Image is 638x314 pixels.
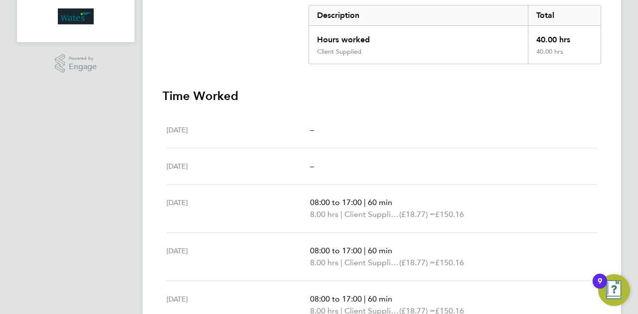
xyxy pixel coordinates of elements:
span: £150.16 [435,258,464,267]
div: 40.00 hrs [528,26,601,48]
span: | [364,294,366,304]
span: 8.00 hrs [310,258,338,267]
span: 8.00 hrs [310,209,338,219]
span: 60 min [368,294,392,304]
div: 40.00 hrs [528,48,601,64]
button: Open Resource Center, 9 new notifications [598,274,630,306]
span: | [340,209,342,219]
span: | [340,258,342,267]
span: – [310,125,314,134]
div: 9 [598,281,602,294]
span: 60 min [368,198,392,207]
a: Go to home page [29,8,123,24]
span: £150.16 [435,209,464,219]
div: Hours worked [309,26,528,48]
span: Client Supplied [344,209,399,220]
div: Total [528,5,601,25]
span: Client Supplied [344,257,399,269]
div: [DATE] [166,245,310,269]
div: [DATE] [166,197,310,220]
span: 08:00 to 17:00 [310,246,362,255]
span: | [364,198,366,207]
h3: Time Worked [162,88,601,104]
img: wates-logo-retina.png [58,8,94,24]
div: Client Supplied [317,48,361,56]
span: 60 min [368,246,392,255]
span: Powered by [69,54,97,63]
span: 08:00 to 17:00 [310,198,362,207]
span: Engage [69,63,97,71]
div: Summary [309,5,601,64]
div: [DATE] [166,124,310,136]
span: (£18.77) = [399,209,435,219]
div: Description [309,5,528,25]
span: 08:00 to 17:00 [310,294,362,304]
span: | [364,246,366,255]
a: Powered byEngage [55,54,97,73]
div: [DATE] [166,160,310,172]
span: (£18.77) = [399,258,435,267]
span: – [310,161,314,171]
